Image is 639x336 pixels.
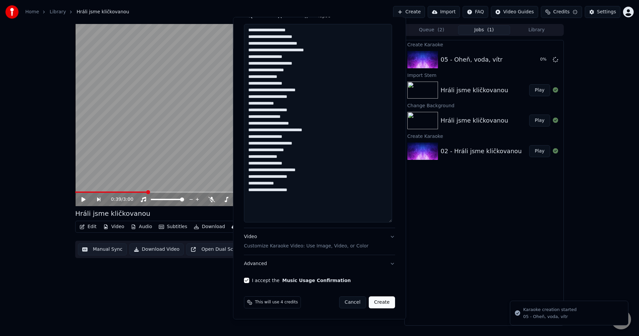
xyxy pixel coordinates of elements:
[369,296,395,308] button: Create
[282,278,351,283] button: I accept the
[244,233,368,249] div: Video
[244,243,368,249] p: Customize Karaoke Video: Use Image, Video, or Color
[244,228,395,255] button: VideoCustomize Karaoke Video: Use Image, Video, or Color
[252,278,351,283] label: I accept the
[244,255,395,272] button: Advanced
[255,300,298,305] span: This will use 4 credits
[339,296,366,308] button: Cancel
